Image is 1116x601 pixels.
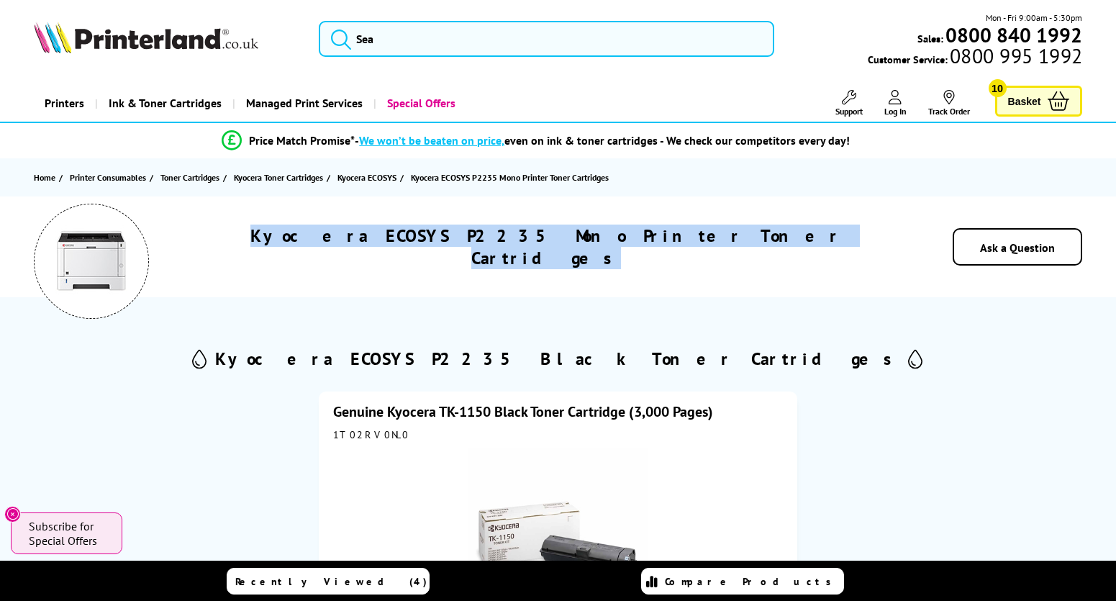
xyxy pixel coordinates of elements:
[109,85,222,122] span: Ink & Toner Cartridges
[359,133,504,148] span: We won’t be beaten on price,
[34,22,301,56] a: Printerland Logo
[235,575,427,588] span: Recently Viewed (4)
[986,11,1082,24] span: Mon - Fri 9:00am - 5:30pm
[945,22,1082,48] b: 0800 840 1992
[373,85,466,122] a: Special Offers
[160,170,219,185] span: Toner Cartridges
[191,225,901,269] h1: Kyocera ECOSYS P2235 Mono Printer Toner Cartridges
[319,21,774,57] input: Sea
[989,79,1007,97] span: 10
[70,170,150,185] a: Printer Consumables
[337,170,396,185] span: Kyocera ECOSYS
[34,85,95,122] a: Printers
[29,519,108,548] span: Subscribe for Special Offers
[835,90,863,117] a: Support
[333,402,713,421] a: Genuine Kyocera TK-1150 Black Toner Cartridge (3,000 Pages)
[917,32,943,45] span: Sales:
[232,85,373,122] a: Managed Print Services
[4,506,21,523] button: Close
[34,22,258,53] img: Printerland Logo
[641,568,844,595] a: Compare Products
[34,170,59,185] a: Home
[943,28,1082,42] a: 0800 840 1992
[160,170,223,185] a: Toner Cartridges
[215,348,901,370] h2: Kyocera ECOSYS P2235 Black Toner Cartridges
[234,170,327,185] a: Kyocera Toner Cartridges
[980,240,1055,255] a: Ask a Question
[55,225,127,297] img: Kyocera ECOSYS P2235 Mono Printer Toner Cartridges
[1008,91,1041,111] span: Basket
[249,133,355,148] span: Price Match Promise*
[928,90,970,117] a: Track Order
[333,428,782,441] div: 1T02RV0NL0
[948,49,1082,63] span: 0800 995 1992
[884,106,907,117] span: Log In
[95,85,232,122] a: Ink & Toner Cartridges
[7,128,1065,153] li: modal_Promise
[337,170,400,185] a: Kyocera ECOSYS
[227,568,430,595] a: Recently Viewed (4)
[234,170,323,185] span: Kyocera Toner Cartridges
[411,172,609,183] span: Kyocera ECOSYS P2235 Mono Printer Toner Cartridges
[884,90,907,117] a: Log In
[70,170,146,185] span: Printer Consumables
[995,86,1083,117] a: Basket 10
[355,133,850,148] div: - even on ink & toner cartridges - We check our competitors every day!
[868,49,1082,66] span: Customer Service:
[835,106,863,117] span: Support
[665,575,839,588] span: Compare Products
